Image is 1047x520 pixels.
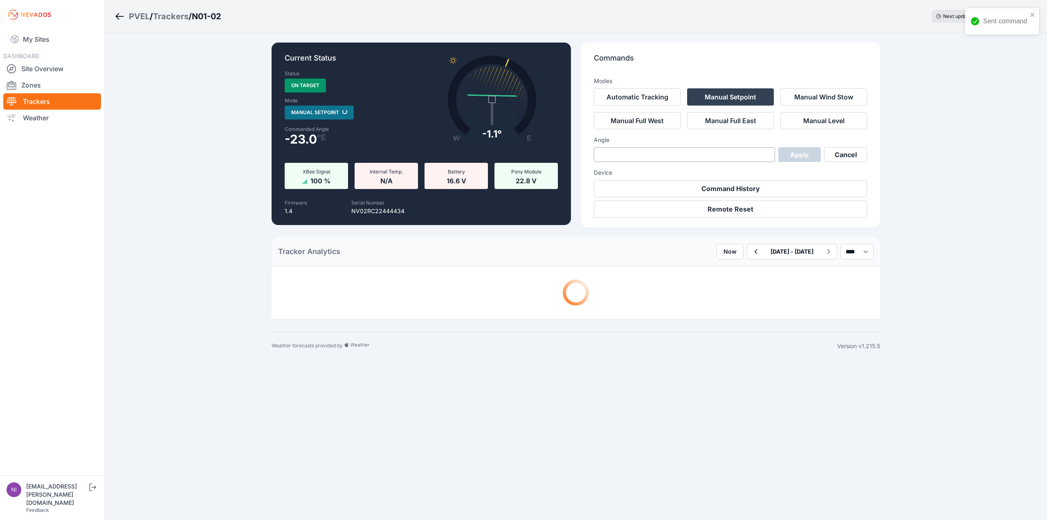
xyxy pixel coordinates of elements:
[687,112,774,129] button: Manual Full East
[3,52,39,59] span: DASHBOARD
[717,244,744,259] button: Now
[516,175,537,185] span: 22.8 V
[780,112,867,129] button: Manual Level
[285,126,416,133] label: Commanded Angle
[272,342,837,350] div: Weather forecasts provided by
[153,11,189,22] a: Trackers
[285,52,558,70] p: Current Status
[687,88,774,106] button: Manual Setpoint
[824,147,867,162] button: Cancel
[342,108,348,115] div: loading
[351,207,404,215] p: NV02RC22444434
[150,11,153,22] span: /
[1030,11,1036,18] button: close
[3,77,101,93] a: Zones
[594,180,867,197] button: Command History
[594,88,681,106] button: Automatic Tracking
[26,507,49,513] a: Feedback
[594,136,867,144] h3: Angle
[303,169,330,175] span: XBee Signal
[837,342,880,350] div: Version v1.215.5
[3,110,101,126] a: Weather
[285,134,317,144] span: -23.0
[317,134,326,141] span: º E
[310,175,330,185] span: 100 %
[285,70,299,77] label: Status
[351,200,385,206] label: Serial Number
[482,128,502,141] div: -1.1°
[7,482,21,497] img: nick.fritz@nevados.solar
[26,482,88,507] div: [EMAIL_ADDRESS][PERSON_NAME][DOMAIN_NAME]
[594,169,867,177] h3: Device
[285,106,354,119] span: Manual Setpoint
[3,61,101,77] a: Site Overview
[285,79,326,92] span: On Target
[189,11,192,22] span: /
[778,147,821,162] button: Apply
[192,11,221,22] h3: N01-02
[278,246,340,257] h2: Tracker Analytics
[129,11,150,22] a: PVEL
[285,97,298,104] label: Mode
[285,207,307,215] p: 1.4
[3,29,101,49] a: My Sites
[115,6,221,27] nav: Breadcrumb
[764,244,820,259] button: [DATE] - [DATE]
[285,200,307,206] label: Firmware
[511,169,541,175] span: Pony Module
[594,77,612,85] h3: Modes
[594,112,681,129] button: Manual Full West
[447,175,466,185] span: 16.6 V
[594,200,867,218] button: Remote Reset
[943,13,977,19] span: Next update in
[370,169,403,175] span: Internal Temp.
[7,8,52,21] img: Nevados
[594,52,867,70] p: Commands
[448,169,465,175] span: Battery
[780,88,867,106] button: Manual Wind Stow
[380,175,393,185] span: N/A
[3,93,101,110] a: Trackers
[983,16,1027,26] div: Sent command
